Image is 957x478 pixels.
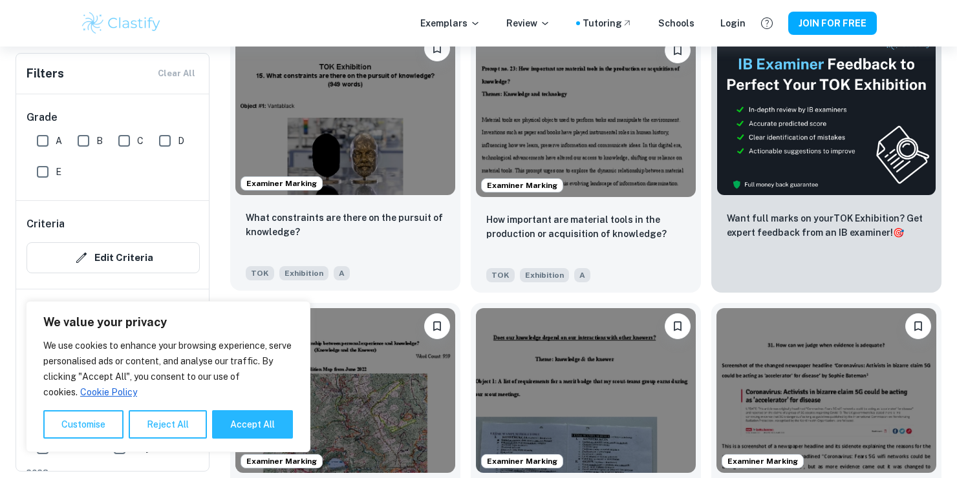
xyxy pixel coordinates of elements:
span: Examiner Marking [241,178,322,189]
span: Examiner Marking [722,455,803,467]
span: 2023 [27,466,200,478]
img: TOK Exhibition example thumbnail: What constraints are there on the pursui [235,30,455,195]
h6: Grade [27,110,200,125]
span: A [56,134,62,148]
span: Exhibition [520,268,569,282]
a: Schools [658,16,694,30]
button: Please log in to bookmark exemplars [665,37,691,63]
button: Please log in to bookmark exemplars [424,36,450,61]
p: How important are material tools in the production or acquisition of knowledge? [486,213,685,241]
span: A [334,266,350,280]
img: TOK Exhibition example thumbnail: Does our knowledge depend on our interac [476,308,696,473]
span: D [178,134,184,148]
span: B [96,134,103,148]
a: Cookie Policy [80,386,138,398]
img: TOK Exhibition example thumbnail: What is the relationship between persona [235,308,455,473]
button: Please log in to bookmark exemplars [665,313,691,339]
a: ThumbnailWant full marks on yourTOK Exhibition? Get expert feedback from an IB examiner! [711,27,941,293]
span: TOK [246,266,274,280]
img: TOK Exhibition example thumbnail: How can we judge when evidence is adequa [716,308,936,473]
img: TOK Exhibition example thumbnail: How important are material tools in the [476,32,696,197]
button: Please log in to bookmark exemplars [424,313,450,339]
span: A [574,268,590,282]
a: Examiner MarkingPlease log in to bookmark exemplarsHow important are material tools in the produc... [471,27,701,293]
h6: Criteria [27,216,65,232]
button: JOIN FOR FREE [788,12,877,35]
span: Exhibition [279,266,328,280]
p: Want full marks on your TOK Exhibition ? Get expert feedback from an IB examiner! [727,211,926,240]
p: Review [506,16,550,30]
a: Login [720,16,746,30]
h6: Filters [27,65,64,83]
span: Examiner Marking [482,180,563,191]
p: We value your privacy [43,315,293,330]
span: E [56,165,61,179]
a: Tutoring [583,16,632,30]
button: Customise [43,410,124,439]
img: Clastify logo [80,10,162,36]
div: We value your privacy [26,301,310,452]
img: Thumbnail [716,32,936,196]
p: Exemplars [420,16,480,30]
span: TOK [486,268,515,282]
span: 🎯 [893,227,904,238]
span: C [137,134,144,148]
button: Please log in to bookmark exemplars [905,313,931,339]
p: What constraints are there on the pursuit of knowledge? [246,211,445,239]
button: Edit Criteria [27,242,200,273]
a: Examiner MarkingPlease log in to bookmark exemplarsWhat constraints are there on the pursuit of k... [230,27,460,293]
button: Help and Feedback [756,12,778,34]
button: Reject All [129,410,207,439]
span: Examiner Marking [241,455,322,467]
span: Examiner Marking [482,455,563,467]
p: We use cookies to enhance your browsing experience, serve personalised ads or content, and analys... [43,338,293,400]
button: Accept All [212,410,293,439]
